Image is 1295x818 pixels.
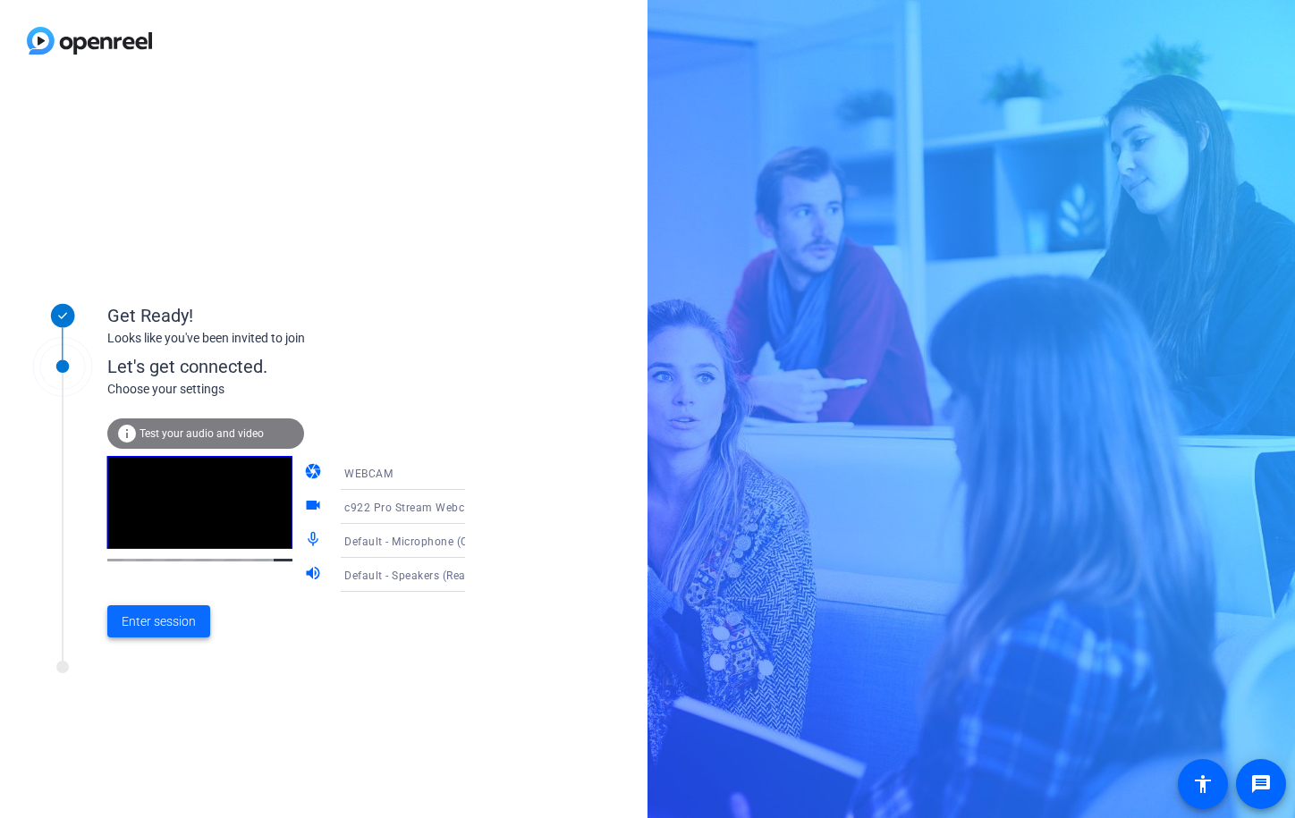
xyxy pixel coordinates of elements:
span: Default - Microphone (C922 Pro Stream Webcam) (046d:085c) [344,534,671,548]
div: Get Ready! [107,302,465,329]
mat-icon: message [1250,773,1272,795]
span: Enter session [122,612,196,631]
button: Enter session [107,605,210,637]
span: c922 Pro Stream Webcam (046d:085c) [344,500,548,514]
mat-icon: volume_up [304,564,326,586]
mat-icon: mic_none [304,530,326,552]
span: WEBCAM [344,468,393,480]
mat-icon: accessibility [1192,773,1214,795]
mat-icon: videocam [304,496,326,518]
div: Choose your settings [107,380,502,399]
div: Let's get connected. [107,353,502,380]
span: Default - Speakers (Realtek(R) Audio) [344,568,537,582]
mat-icon: camera [304,462,326,484]
mat-icon: info [116,423,138,444]
div: Looks like you've been invited to join [107,329,465,348]
span: Test your audio and video [140,427,264,440]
